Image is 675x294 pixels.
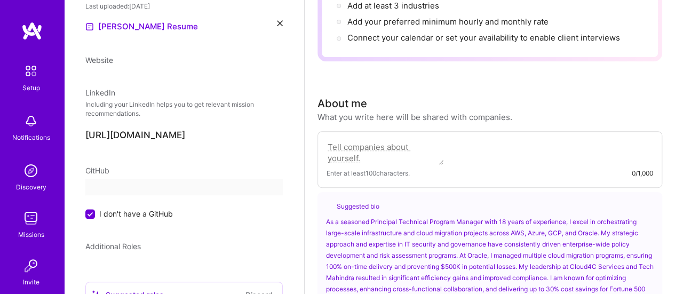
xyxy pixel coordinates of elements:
span: Connect your calendar or set your availability to enable client interviews [347,33,620,43]
span: LinkedIn [85,88,115,97]
span: I don't have a GitHub [99,208,173,219]
img: Resume [85,22,94,31]
i: icon Close [277,20,283,26]
div: About me [317,96,367,112]
img: logo [21,21,43,41]
span: Enter at least 100 characters. [327,168,410,179]
div: Notifications [12,132,50,143]
i: icon SuggestedTeams [326,203,332,209]
div: 0/1,000 [632,168,653,179]
img: teamwork [20,208,42,229]
a: [PERSON_NAME] Resume [85,20,198,33]
p: Including your LinkedIn helps you to get relevant mission recommendations. [85,100,283,118]
div: What you write here will be shared with companies. [317,112,512,123]
div: Suggested bio [326,201,654,212]
img: bell [20,110,42,132]
div: Missions [18,229,44,240]
span: Add your preferred minimum hourly and monthly rate [347,17,549,27]
img: discovery [20,160,42,181]
span: Add at least 3 industries [347,1,439,11]
img: Invite [20,255,42,276]
span: Additional Roles [85,242,141,251]
div: Last uploaded: [DATE] [85,1,283,12]
div: Setup [22,82,40,93]
img: setup [20,60,42,82]
div: Discovery [16,181,46,193]
span: Website [85,55,113,65]
span: GitHub [85,166,109,175]
div: Invite [23,276,39,288]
